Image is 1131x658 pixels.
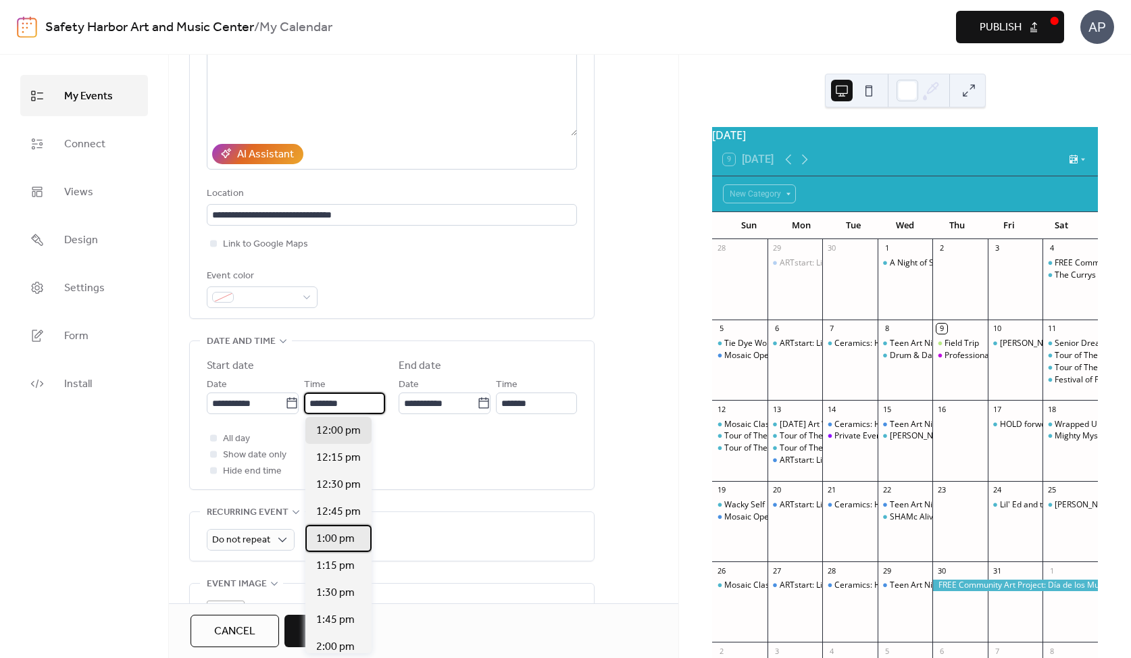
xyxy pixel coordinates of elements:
div: [PERSON_NAME] In Concert [1000,338,1104,349]
a: Views [20,171,148,212]
div: Ceramics: Hand Building Workshop & Open Studio [822,499,878,511]
div: Sat [1035,212,1087,239]
div: ARTstart: Literacy, Mindfulness, & Music [768,455,823,466]
span: 12:15 pm [316,450,361,466]
span: Install [64,374,92,395]
div: 31 [992,565,1002,576]
div: Mosaic Class [712,580,768,591]
div: Teen Art Nights @ SHAMc [890,580,988,591]
div: 1 [1047,565,1057,576]
span: 12:00 pm [316,423,361,439]
a: Settings [20,267,148,308]
div: Tour of The [GEOGRAPHIC_DATA] [724,442,851,454]
div: FREE Community Art Project: Paint Burlap Bags [1042,257,1098,269]
span: Views [64,182,93,203]
div: 19 [716,485,726,495]
div: 25 [1047,485,1057,495]
div: 2 [716,646,726,656]
div: 21 [826,485,836,495]
div: Mighty Mystic In Concert [1042,430,1098,442]
span: Date and time [207,334,276,350]
div: 23 [936,485,947,495]
div: FREE Community Art Project: Día de los Muertos [932,580,1098,591]
div: Ceramics: Hand Building Workshop & Open Studio [834,419,1023,430]
div: 18 [1047,404,1057,414]
div: 8 [1047,646,1057,656]
div: Mosaic Open Studio [712,511,768,523]
div: Ceramics: Hand Building Workshop & Open Studio [822,419,878,430]
span: Date [399,377,419,393]
div: Wacky Self Portrait Collage Workshop [712,499,768,511]
div: 3 [772,646,782,656]
div: [PERSON_NAME] In Concert [890,430,994,442]
span: Time [304,377,326,393]
a: Connect [20,123,148,164]
div: Tour of The SHAMc Complex [1042,350,1098,361]
span: Form [64,326,89,347]
div: Ceramics: Hand Building Workshop & Open Studio [822,580,878,591]
div: Fri [983,212,1035,239]
div: Teen Art Nights @ SHAMc [890,419,988,430]
b: / [254,15,259,41]
div: 28 [716,243,726,253]
a: Safety Harbor Art and Music Center [45,15,254,41]
div: A Night of Storytelling [890,257,972,269]
div: 28 [826,565,836,576]
a: My Events [20,75,148,116]
div: 5 [716,324,726,334]
div: Indigenous Peoples' Day Art Workshop [768,419,823,430]
div: Mosaic Class [724,419,774,430]
div: 12 [716,404,726,414]
div: Tour of The SHAMc Complex [712,430,768,442]
div: A Night of Storytelling [878,257,933,269]
div: Senior Dreamers [1042,338,1098,349]
div: Mosaic Open Studio [712,350,768,361]
div: 4 [1047,243,1057,253]
div: 22 [882,485,892,495]
div: 8 [882,324,892,334]
div: Lil' Ed and the Blues Imperials In Concert [988,499,1043,511]
div: 20 [772,485,782,495]
div: ARTstart: Literacy, Mindfulness, & Music [768,580,823,591]
span: Date [207,377,227,393]
span: All day [223,431,250,447]
span: Recurring event [207,505,288,521]
div: 2 [936,243,947,253]
div: Thornetta Davis In Concert [988,338,1043,349]
div: 7 [826,324,836,334]
span: Publish [980,20,1022,36]
div: Tour of The [GEOGRAPHIC_DATA] [780,442,907,454]
div: 1 [882,243,892,253]
div: ARTstart: Literacy, Mindfulness, & Music [October] [768,338,823,349]
span: 1:45 pm [316,612,355,628]
div: HOLD forwomen in tourism event [1000,419,1126,430]
div: Wrapped Up In Owls Workshop [1042,419,1098,430]
div: [DATE] Art Workshop [780,419,859,430]
span: 1:30 pm [316,585,355,601]
div: 6 [772,324,782,334]
div: Teen Art Nights @ SHAMc [890,338,988,349]
span: Show date only [223,447,286,463]
div: Tour of The [GEOGRAPHIC_DATA] [724,430,851,442]
div: AP [1080,10,1114,44]
button: Publish [956,11,1064,43]
div: ARTstart: Literacy, Mindfulness, & Music [768,257,823,269]
a: Cancel [191,615,279,647]
div: Tour of The SHAMc Complex [712,442,768,454]
div: 24 [992,485,1002,495]
div: 10 [992,324,1002,334]
div: HOLD forwomen in tourism event [988,419,1043,430]
div: Ceramics: Hand Building Workshop & Open Studio [834,499,1023,511]
div: 29 [882,565,892,576]
div: The Currys In Concert [1042,270,1098,281]
img: logo [17,16,37,38]
div: ARTstart: Literacy, Mindfulness, & Music [780,499,930,511]
div: Teen Art Nights @ SHAMc [878,499,933,511]
div: Private Event [834,430,884,442]
div: Wacky Self Portrait Collage Workshop [724,499,865,511]
div: 5 [882,646,892,656]
div: Tie Dye Workshop: Geode Method [724,338,853,349]
div: Teen Art Nights @ SHAMc [878,338,933,349]
div: Coco Montoya In Concert [878,430,933,442]
div: Field Trip [945,338,979,349]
